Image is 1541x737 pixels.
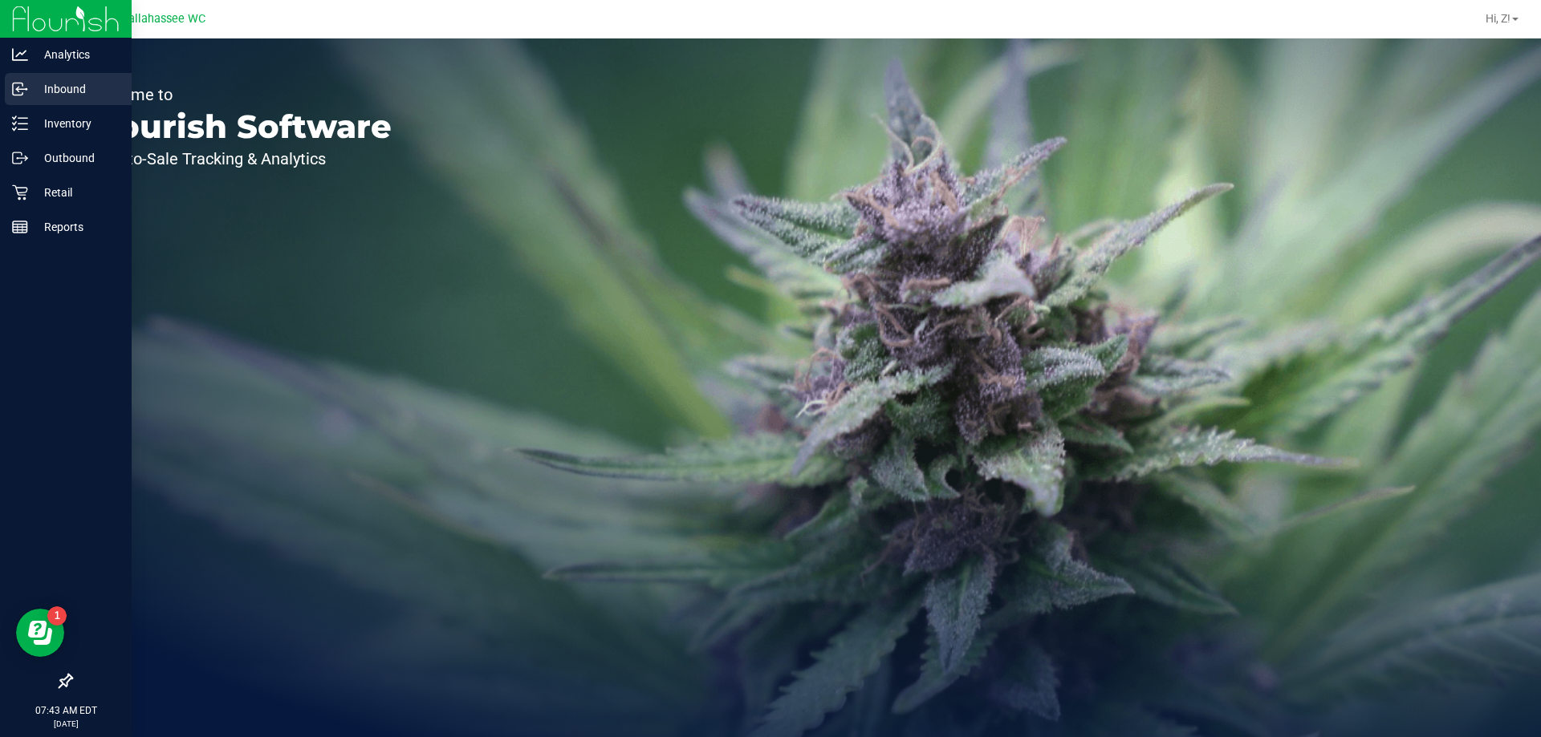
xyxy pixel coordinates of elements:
[16,609,64,657] iframe: Resource center
[28,45,124,64] p: Analytics
[87,87,392,103] p: Welcome to
[7,703,124,718] p: 07:43 AM EDT
[12,47,28,63] inline-svg: Analytics
[87,151,392,167] p: Seed-to-Sale Tracking & Analytics
[1486,12,1511,25] span: Hi, Z!
[47,606,67,626] iframe: Resource center unread badge
[87,111,392,143] p: Flourish Software
[28,114,124,133] p: Inventory
[28,148,124,168] p: Outbound
[12,219,28,235] inline-svg: Reports
[12,150,28,166] inline-svg: Outbound
[7,718,124,730] p: [DATE]
[12,81,28,97] inline-svg: Inbound
[28,217,124,237] p: Reports
[122,12,205,26] span: Tallahassee WC
[12,115,28,132] inline-svg: Inventory
[28,79,124,99] p: Inbound
[28,183,124,202] p: Retail
[12,184,28,200] inline-svg: Retail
